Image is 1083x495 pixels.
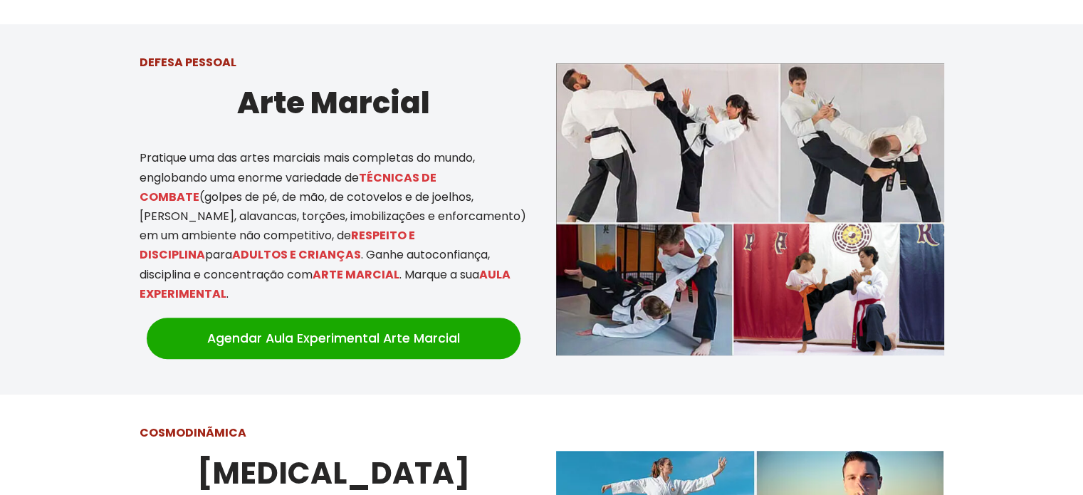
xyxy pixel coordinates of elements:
p: Pratique uma das artes marciais mais completas do mundo, englobando uma enorme variedade de (golp... [140,148,528,303]
strong: COSMODINÃMICA [140,424,246,441]
strong: [MEDICAL_DATA] [197,452,470,494]
mark: TÉCNICAS DE COMBATE [140,170,436,205]
mark: AULA EXPERIMENTAL [140,266,511,302]
mark: ARTE MARCIAL [313,266,399,283]
strong: DEFESA PESSOAL [140,54,236,71]
a: Agendar Aula Experimental Arte Marcial [147,318,520,359]
mark: ADULTOS E CRIANÇAS [232,246,361,263]
h2: Arte Marcial [140,79,528,127]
